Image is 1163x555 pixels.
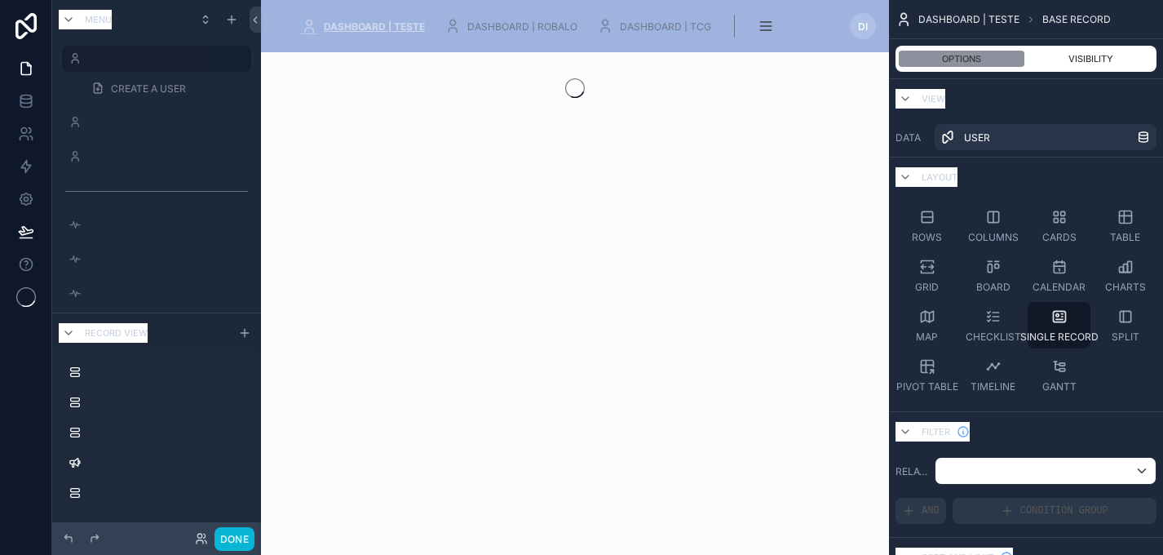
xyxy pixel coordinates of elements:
div: scrollable content [52,352,261,522]
a: DASHBOARD | ROBALO [440,11,589,41]
span: Grid [915,282,939,292]
button: Charts [1094,252,1156,299]
label: Relative filter [895,466,928,477]
span: Visibility [1068,51,1113,67]
span: Gantt [1042,381,1077,392]
button: Single Record [1028,302,1090,349]
span: Charts [1105,282,1146,292]
button: Checklist [962,302,1024,349]
span: Table [1110,232,1140,242]
button: Done [214,527,254,551]
span: Split [1112,331,1139,342]
span: Base record [1042,14,1111,24]
span: Layout [922,169,957,185]
button: Map [895,302,958,349]
span: Checklist [966,331,1021,342]
span: Create a User [111,83,186,94]
button: Calendar [1028,252,1090,299]
span: Menu [85,11,112,28]
a: DASHBOARD | TCG [592,11,723,41]
span: DASHBOARD | TESTE [918,14,1019,24]
a: Create a User [82,75,251,101]
button: Board [962,252,1024,299]
span: Columns [968,232,1019,242]
span: Record view [85,325,148,341]
span: DI [858,21,868,32]
button: Timeline [962,352,1024,398]
span: Rows [912,232,942,242]
button: Gantt [1028,352,1090,398]
span: Board [976,282,1010,292]
span: AND [922,506,940,517]
button: Columns [962,202,1024,249]
div: scrollable content [288,8,837,44]
button: Cards [1028,202,1090,249]
span: Condition group [1020,506,1108,517]
span: DASHBOARD | ROBALO [467,21,577,32]
button: Table [1094,202,1156,249]
span: Map [916,331,938,342]
img: App logo [274,26,275,27]
span: Options [942,51,981,67]
button: Grid [895,252,958,299]
button: Split [1094,302,1156,349]
span: DASHBOARD | TESTE [324,21,425,32]
a: DASHBOARD | TESTE [296,11,436,41]
span: User [964,132,990,143]
span: Single Record [1020,331,1099,342]
span: View [922,91,945,107]
label: Data [895,132,928,143]
span: Pivot Table [896,381,958,392]
a: User [935,124,1156,150]
button: Pivot Table [895,352,958,398]
span: Filter [922,424,950,440]
span: Timeline [971,381,1015,392]
button: Rows [895,202,958,249]
span: Cards [1042,232,1077,242]
span: DASHBOARD | TCG [620,21,711,32]
span: Calendar [1033,282,1086,292]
